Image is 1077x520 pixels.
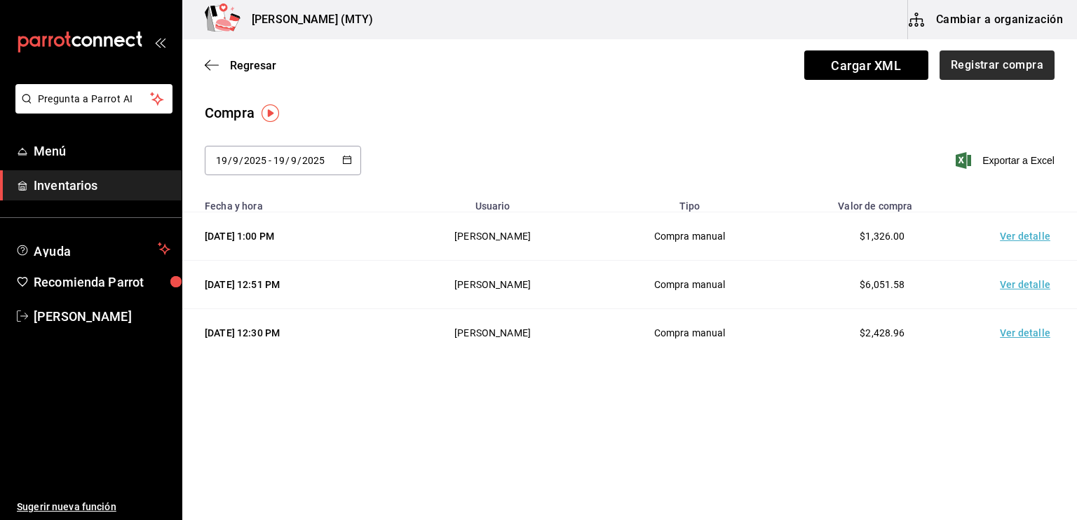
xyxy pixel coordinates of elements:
[593,212,786,261] td: Compra manual
[241,11,374,28] h3: [PERSON_NAME] (MTY)
[182,192,392,212] th: Fecha y hora
[262,104,279,122] img: Tooltip marker
[10,102,172,116] a: Pregunta a Parrot AI
[34,240,152,257] span: Ayuda
[593,261,786,309] td: Compra manual
[269,155,271,166] span: -
[979,309,1077,357] td: Ver detalle
[34,307,170,326] span: [PERSON_NAME]
[979,212,1077,261] td: Ver detalle
[34,142,170,160] span: Menú
[593,309,786,357] td: Compra manual
[392,309,593,357] td: [PERSON_NAME]
[205,326,375,340] div: [DATE] 12:30 PM
[205,229,375,243] div: [DATE] 1:00 PM
[228,155,232,166] span: /
[232,155,239,166] input: Month
[230,59,276,72] span: Regresar
[34,273,170,292] span: Recomienda Parrot
[979,261,1077,309] td: Ver detalle
[860,327,905,338] span: $2,428.96
[392,192,593,212] th: Usuario
[34,176,170,195] span: Inventarios
[290,155,297,166] input: Month
[17,500,170,514] span: Sugerir nueva función
[239,155,243,166] span: /
[205,102,255,123] div: Compra
[392,261,593,309] td: [PERSON_NAME]
[154,36,165,48] button: open_drawer_menu
[392,212,593,261] td: [PERSON_NAME]
[786,192,979,212] th: Valor de compra
[273,155,285,166] input: Day
[860,279,905,290] span: $6,051.58
[593,192,786,212] th: Tipo
[940,50,1055,80] button: Registrar compra
[15,84,172,114] button: Pregunta a Parrot AI
[297,155,302,166] span: /
[205,278,375,292] div: [DATE] 12:51 PM
[38,92,151,107] span: Pregunta a Parrot AI
[285,155,290,166] span: /
[243,155,267,166] input: Year
[215,155,228,166] input: Day
[860,231,905,242] span: $1,326.00
[804,50,928,80] span: Cargar XML
[959,152,1055,169] button: Exportar a Excel
[205,59,276,72] button: Regresar
[302,155,325,166] input: Year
